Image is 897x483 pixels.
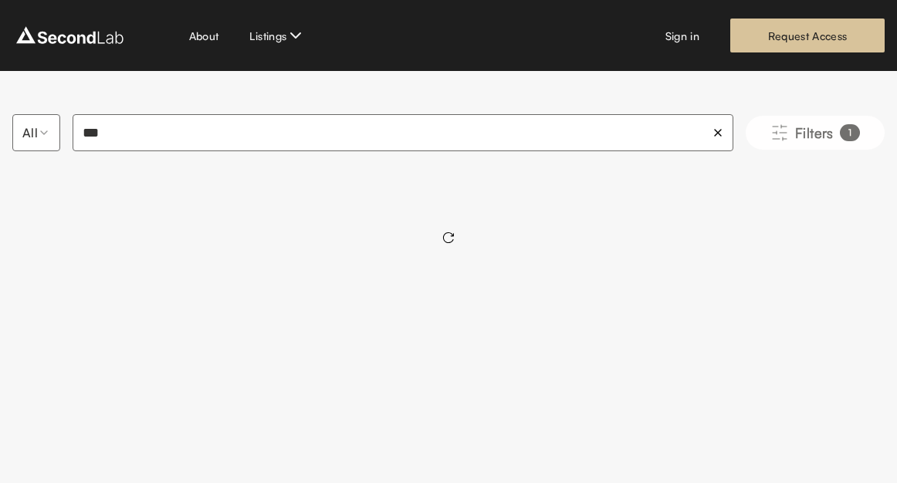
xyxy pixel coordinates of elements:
[795,122,834,144] span: Filters
[12,23,127,48] img: logo
[746,116,885,150] button: Filters
[249,26,305,45] button: Listings
[840,124,860,141] div: 1
[665,28,699,44] a: Sign in
[189,28,219,44] a: About
[730,19,885,52] a: Request Access
[12,114,60,151] button: Select listing type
